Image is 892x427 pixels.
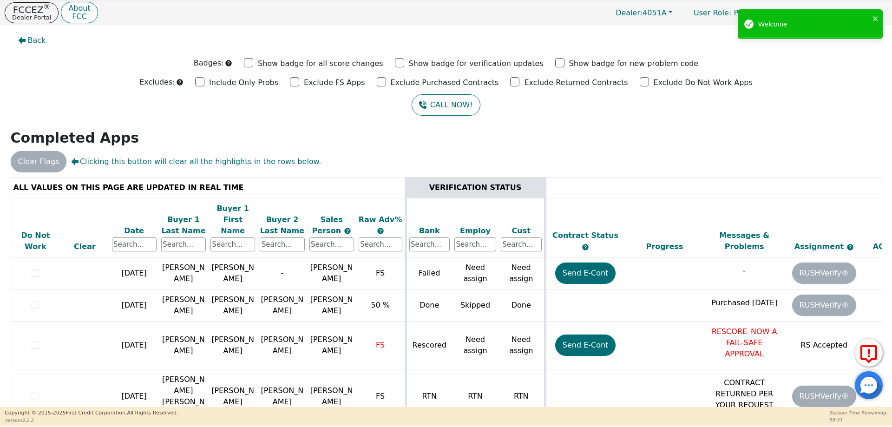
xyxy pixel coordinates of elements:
[210,203,255,236] div: Buyer 1 First Name
[194,58,224,69] p: Badges:
[707,377,782,411] p: CONTRACT RETURNED PER YOUR REQUEST
[501,237,542,251] input: Search...
[359,215,402,224] span: Raw Adv%
[257,289,307,322] td: [PERSON_NAME]
[498,257,545,289] td: Need assign
[257,257,307,289] td: -
[13,230,58,252] div: Do Not Work
[569,58,699,69] p: Show badge for new problem code
[501,225,542,236] div: Cust
[498,289,545,322] td: Done
[616,8,643,17] span: Dealer:
[707,297,782,309] p: Purchased [DATE]
[68,5,90,12] p: About
[208,289,257,322] td: [PERSON_NAME]
[12,5,51,14] p: FCCEZ
[409,225,450,236] div: Bank
[5,409,178,417] p: Copyright © 2015- 2025 First Credit Corporation.
[409,58,544,69] p: Show badge for verification updates
[684,4,772,22] p: Primary
[310,386,353,406] span: [PERSON_NAME]
[159,322,208,369] td: [PERSON_NAME]
[260,237,304,251] input: Search...
[872,13,879,24] button: close
[161,237,206,251] input: Search...
[552,231,618,240] span: Contract Status
[391,77,499,88] p: Exclude Purchased Contracts
[159,289,208,322] td: [PERSON_NAME]
[312,215,344,235] span: Sales Person
[11,130,139,146] strong: Completed Apps
[310,263,353,283] span: [PERSON_NAME]
[112,225,157,236] div: Date
[258,58,383,69] p: Show badge for all score changes
[210,237,255,251] input: Search...
[61,2,98,24] button: AboutFCC
[44,3,51,11] sup: ®
[452,289,498,322] td: Skipped
[260,214,304,236] div: Buyer 2 Last Name
[684,4,772,22] a: User Role: Primary
[707,230,782,252] div: Messages & Problems
[376,269,385,277] span: FS
[209,77,278,88] p: Include Only Probs
[406,369,452,424] td: RTN
[452,257,498,289] td: Need assign
[11,30,53,51] button: Back
[524,77,628,88] p: Exclude Returned Contracts
[127,410,178,416] span: All Rights Reserved.
[62,241,107,252] div: Clear
[454,225,496,236] div: Employ
[208,369,257,424] td: [PERSON_NAME]
[110,322,159,369] td: [DATE]
[112,237,157,251] input: Search...
[758,19,870,30] div: Welcome
[110,289,159,322] td: [DATE]
[606,6,682,20] button: Dealer:4051A
[627,241,702,252] div: Progress
[359,237,402,251] input: Search...
[406,257,452,289] td: Failed
[498,369,545,424] td: RTN
[707,265,782,276] p: -
[257,369,307,424] td: [PERSON_NAME]
[13,182,402,193] div: ALL VALUES ON THIS PAGE ARE UPDATED IN REAL TIME
[304,77,365,88] p: Exclude FS Apps
[794,242,846,251] span: Assignment
[71,156,321,167] span: Clicking this button will clear all the highlights in the rows below.
[409,237,450,251] input: Search...
[161,214,206,236] div: Buyer 1 Last Name
[68,13,90,20] p: FCC
[555,263,616,284] button: Send E-Cont
[139,77,175,88] p: Excludes:
[409,182,542,193] div: VERIFICATION STATUS
[694,8,731,17] span: User Role :
[28,35,46,46] span: Back
[774,6,887,20] a: 4051A:[PERSON_NAME]
[257,322,307,369] td: [PERSON_NAME]
[309,237,354,251] input: Search...
[406,322,452,369] td: Rescored
[616,8,667,17] span: 4051A
[784,322,864,369] td: RS Accepted
[555,335,616,356] button: Send E-Cont
[208,257,257,289] td: [PERSON_NAME]
[855,339,883,367] button: Report Error to FCC
[12,14,51,20] p: Dealer Portal
[829,409,887,416] p: Session Time Remaining:
[110,369,159,424] td: [DATE]
[5,2,59,23] button: FCCEZ®Dealer Portal
[454,237,496,251] input: Search...
[452,369,498,424] td: RTN
[412,94,480,116] button: CALL NOW!
[654,77,753,88] p: Exclude Do Not Work Apps
[310,335,353,355] span: [PERSON_NAME]
[208,322,257,369] td: [PERSON_NAME]
[829,416,887,423] p: 58:51
[406,289,452,322] td: Done
[310,295,353,315] span: [PERSON_NAME]
[110,257,159,289] td: [DATE]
